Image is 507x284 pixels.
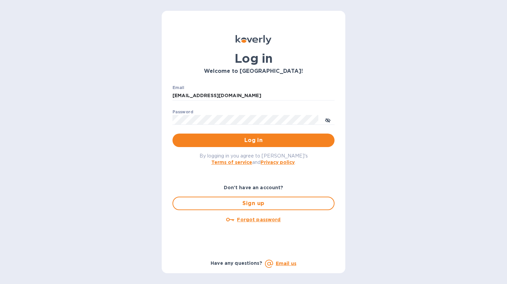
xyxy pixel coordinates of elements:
[172,197,335,210] button: Sign up
[211,260,262,266] b: Have any questions?
[236,35,271,45] img: Koverly
[172,51,335,65] h1: Log in
[172,91,335,101] input: Enter email address
[178,136,329,144] span: Log in
[261,160,295,165] a: Privacy policy
[276,261,296,266] a: Email us
[211,160,252,165] a: Terms of service
[237,217,281,222] u: Forgot password
[321,113,335,126] button: toggle password visibility
[199,153,308,165] span: By logging in you agree to [PERSON_NAME]'s and .
[172,86,184,90] label: Email
[179,199,328,207] span: Sign up
[172,134,335,147] button: Log in
[224,185,284,190] b: Don't have an account?
[172,110,193,114] label: Password
[172,68,335,75] h3: Welcome to [GEOGRAPHIC_DATA]!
